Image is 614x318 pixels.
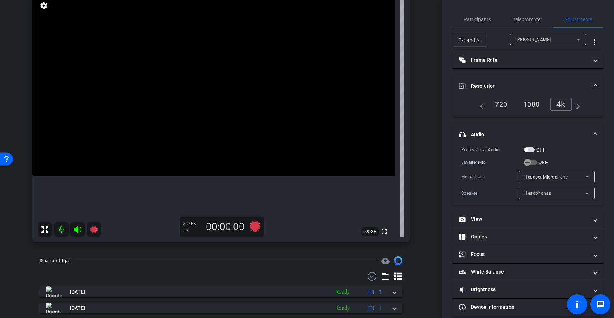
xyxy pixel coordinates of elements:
span: Destinations for your clips [381,256,390,265]
img: thumb-nail [46,286,62,297]
img: Session clips [394,256,402,265]
mat-panel-title: Guides [459,233,588,241]
button: Expand All [453,34,487,47]
mat-panel-title: Frame Rate [459,56,588,64]
mat-panel-title: Audio [459,131,588,138]
mat-expansion-panel-header: thumb-nail[DATE]Ready1 [39,286,402,297]
div: Audio [453,146,603,205]
label: OFF [537,159,548,166]
mat-expansion-panel-header: Resolution [453,75,603,98]
span: Headset Microphone [524,175,568,180]
img: thumb-nail [46,303,62,313]
span: Headphones [524,191,551,196]
span: 1 [379,304,382,312]
span: FPS [188,221,196,226]
mat-panel-title: View [459,215,588,223]
div: Resolution [453,98,603,117]
span: [DATE] [70,304,85,312]
span: 1 [379,288,382,296]
mat-panel-title: Focus [459,251,588,258]
div: Session Clips [39,257,71,264]
mat-panel-title: White Balance [459,268,588,276]
mat-icon: fullscreen [380,227,388,236]
div: 30 [183,221,201,227]
div: Ready [332,304,353,312]
mat-expansion-panel-header: thumb-nail[DATE]Ready1 [39,303,402,313]
div: 00:00:00 [201,221,249,233]
mat-icon: accessibility [573,300,581,309]
div: Speaker [461,190,519,197]
span: Teleprompter [513,17,542,22]
mat-icon: more_vert [590,38,599,47]
mat-panel-title: Resolution [459,82,588,90]
mat-icon: navigate_before [476,100,484,109]
div: 4K [183,227,201,233]
mat-expansion-panel-header: Focus [453,246,603,263]
mat-expansion-panel-header: White Balance [453,264,603,281]
label: OFF [535,146,546,153]
mat-expansion-panel-header: Device Information [453,299,603,316]
div: Microphone [461,173,519,180]
span: 9.9 GB [361,227,379,236]
div: 1080 [518,98,545,110]
mat-icon: navigate_next [572,100,580,109]
mat-expansion-panel-header: Guides [453,228,603,246]
mat-panel-title: Brightness [459,286,588,293]
mat-panel-title: Device Information [459,303,588,311]
mat-icon: cloud_upload [381,256,390,265]
span: Adjustments [564,17,592,22]
mat-icon: settings [39,1,49,10]
div: Lavalier Mic [461,159,524,166]
span: [DATE] [70,288,85,296]
div: 720 [490,98,513,110]
button: More Options for Adjustments Panel [586,34,603,51]
span: [PERSON_NAME] [516,37,551,42]
span: Participants [464,17,491,22]
mat-expansion-panel-header: Brightness [453,281,603,298]
mat-icon: message [596,300,605,309]
mat-expansion-panel-header: Frame Rate [453,51,603,68]
mat-expansion-panel-header: Audio [453,123,603,146]
div: 4k [550,98,572,111]
span: Expand All [458,33,482,47]
mat-expansion-panel-header: View [453,211,603,228]
div: Ready [332,288,353,296]
div: Professional Audio [461,146,524,153]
